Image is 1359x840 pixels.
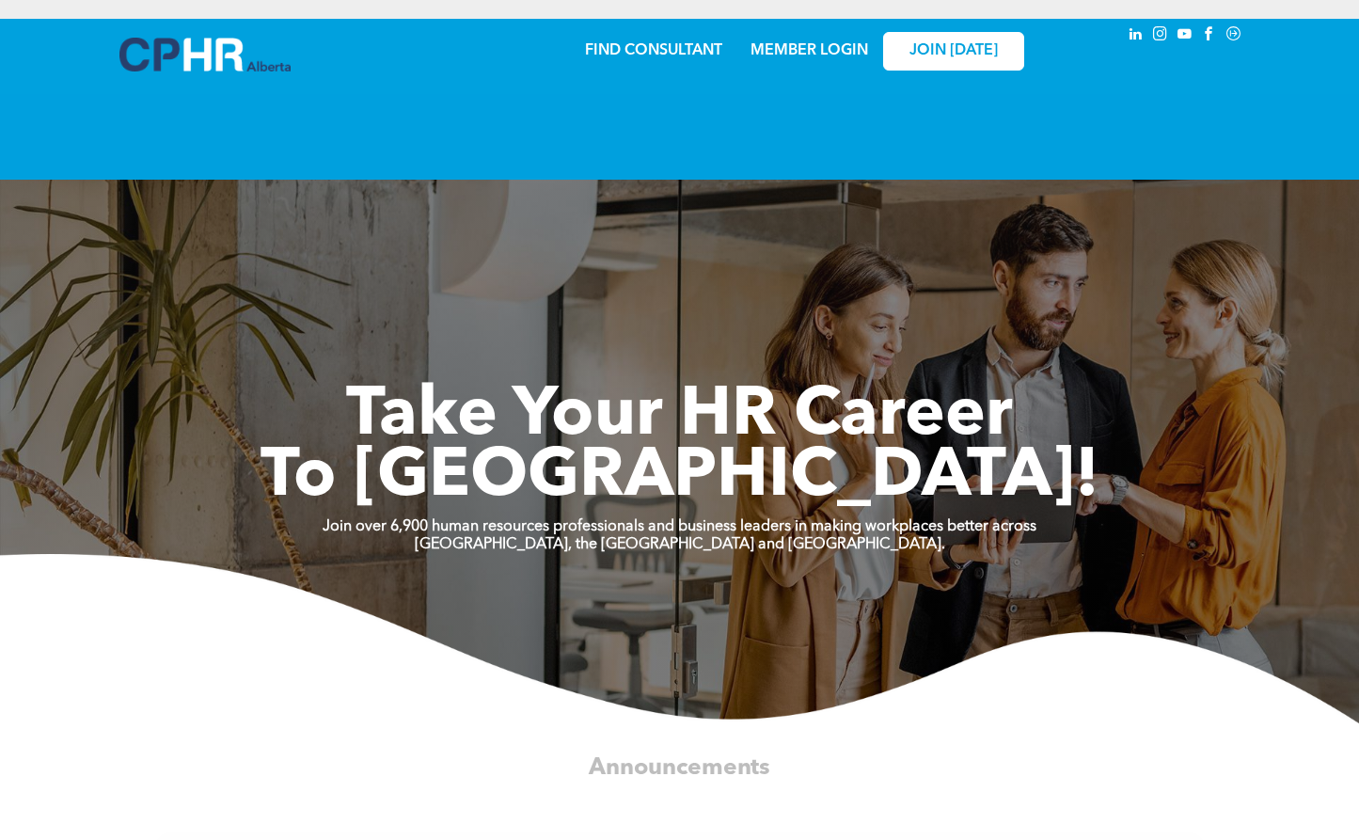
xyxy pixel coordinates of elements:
a: MEMBER LOGIN [751,43,868,58]
a: linkedin [1126,24,1146,49]
a: youtube [1175,24,1195,49]
span: To [GEOGRAPHIC_DATA]! [261,444,1099,512]
a: facebook [1199,24,1220,49]
a: instagram [1150,24,1171,49]
span: Take Your HR Career [346,383,1013,451]
strong: [GEOGRAPHIC_DATA], the [GEOGRAPHIC_DATA] and [GEOGRAPHIC_DATA]. [415,537,945,552]
a: FIND CONSULTANT [585,43,722,58]
span: Announcements [589,756,769,780]
strong: Join over 6,900 human resources professionals and business leaders in making workplaces better ac... [323,519,1036,534]
img: A blue and white logo for cp alberta [119,38,291,71]
a: JOIN [DATE] [883,32,1024,71]
a: Social network [1224,24,1244,49]
span: JOIN [DATE] [909,42,998,60]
